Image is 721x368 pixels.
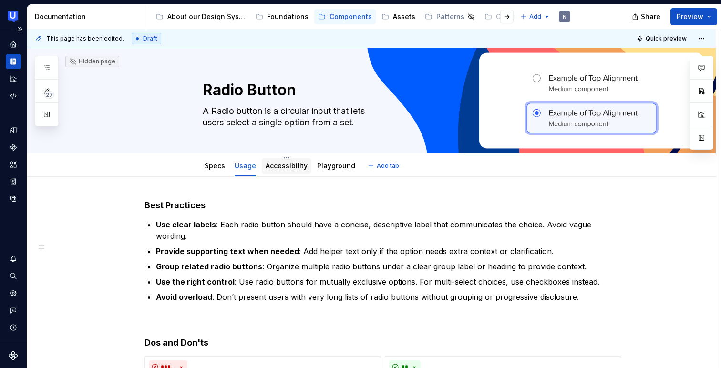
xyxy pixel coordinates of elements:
[436,12,464,21] div: Patterns
[267,12,309,21] div: Foundations
[8,11,19,22] img: 41adf70f-fc1c-4662-8e2d-d2ab9c673b1b.png
[156,277,235,286] strong: Use the right control
[6,123,21,138] a: Design tokens
[69,58,115,65] div: Hidden page
[646,35,687,42] span: Quick preview
[156,262,262,271] strong: Group related radio buttons
[201,103,561,130] textarea: A Radio button is a circular input that lets users select a single option from a set.
[627,8,667,25] button: Share
[156,245,621,257] p: : Add helper text only if the option needs extra context or clarification.
[393,12,415,21] div: Assets
[6,37,21,52] a: Home
[377,162,399,170] span: Add tab
[144,200,206,210] strong: Best Practices
[46,35,124,42] span: This page has been edited.
[6,251,21,266] button: Notifications
[156,292,212,302] strong: Avoid overload
[152,7,515,26] div: Page tree
[6,286,21,301] a: Settings
[529,13,541,20] span: Add
[6,140,21,155] a: Components
[167,12,246,21] div: About our Design System
[252,9,312,24] a: Foundations
[156,276,621,287] p: : Use radio buttons for mutually exclusive options. For multi-select choices, use checkboxes inst...
[143,35,157,42] span: Draft
[156,246,299,256] strong: Provide supporting text when needed
[313,155,359,175] div: Playground
[641,12,660,21] span: Share
[156,261,621,272] p: : Organize multiple radio buttons under a clear group label or heading to provide context.
[6,191,21,206] a: Data sources
[156,220,216,229] strong: Use clear labels
[517,10,553,23] button: Add
[235,162,256,170] a: Usage
[9,351,18,360] svg: Supernova Logo
[317,162,355,170] a: Playground
[378,9,419,24] a: Assets
[670,8,717,25] button: Preview
[201,155,229,175] div: Specs
[6,157,21,172] a: Assets
[6,268,21,284] button: Search ⌘K
[6,174,21,189] a: Storybook stories
[6,71,21,86] a: Analytics
[634,32,691,45] button: Quick preview
[6,54,21,69] a: Documentation
[481,9,546,24] a: Guidelines
[35,12,142,21] div: Documentation
[152,9,250,24] a: About our Design System
[156,219,621,242] p: : Each radio button should have a concise, descriptive label that communicates the choice. Avoid ...
[201,79,561,102] textarea: Radio Button
[677,12,703,21] span: Preview
[6,88,21,103] a: Code automation
[330,12,372,21] div: Components
[144,337,208,348] strong: Dos and Don'ts
[262,155,311,175] div: Accessibility
[44,91,54,99] span: 27
[231,155,260,175] div: Usage
[314,9,376,24] a: Components
[13,22,27,36] button: Expand sidebar
[563,13,566,20] div: N
[205,162,225,170] a: Specs
[421,9,479,24] a: Patterns
[365,159,403,173] button: Add tab
[6,303,21,318] button: Contact support
[266,162,308,170] a: Accessibility
[156,291,621,303] p: : Don’t present users with very long lists of radio buttons without grouping or progressive discl...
